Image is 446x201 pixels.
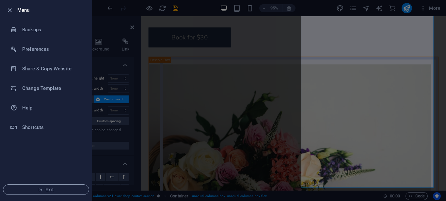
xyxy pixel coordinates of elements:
[22,65,83,73] h6: Share & Copy Website
[22,26,83,34] h6: Backups
[22,123,83,131] h6: Shortcuts
[8,187,84,192] span: Exit
[22,84,83,92] h6: Change Template
[0,98,92,118] a: Help
[22,45,83,53] h6: Preferences
[17,6,87,14] h6: Menu
[22,104,83,112] h6: Help
[3,184,89,195] button: Exit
